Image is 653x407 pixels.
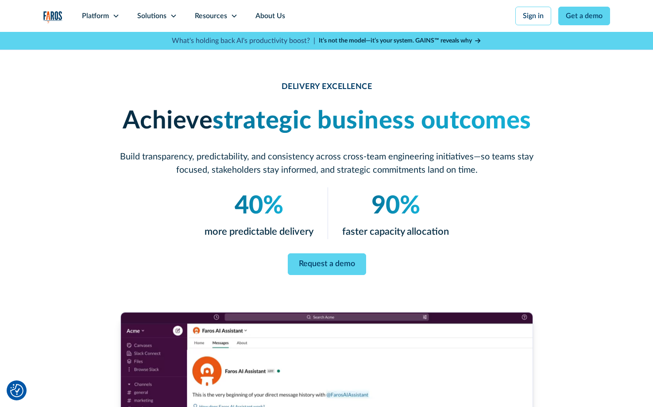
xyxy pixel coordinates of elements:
[515,7,551,25] a: Sign in
[43,11,62,23] a: home
[371,194,420,218] em: 90%
[342,225,449,239] p: faster capacity allocation
[235,194,283,218] em: 40%
[287,253,366,275] a: Request a demo
[10,384,23,397] img: Revisit consent button
[281,83,372,91] strong: DELIVERY EXCELLENCE
[82,11,109,21] div: Platform
[195,11,227,21] div: Resources
[319,38,472,44] strong: It’s not the model—it’s your system. GAINS™ reveals why
[205,225,313,239] p: more predictable delivery
[114,150,539,177] p: Build transparency, predictability, and consistency across cross-team engineering initiatives—so ...
[137,11,166,21] div: Solutions
[10,384,23,397] button: Cookie Settings
[172,35,315,46] p: What's holding back AI's productivity boost? |
[122,109,213,133] strong: Achieve
[558,7,610,25] a: Get a demo
[43,11,62,23] img: Logo of the analytics and reporting company Faros.
[319,36,482,46] a: It’s not the model—it’s your system. GAINS™ reveals why
[213,109,531,133] em: strategic business outcomes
